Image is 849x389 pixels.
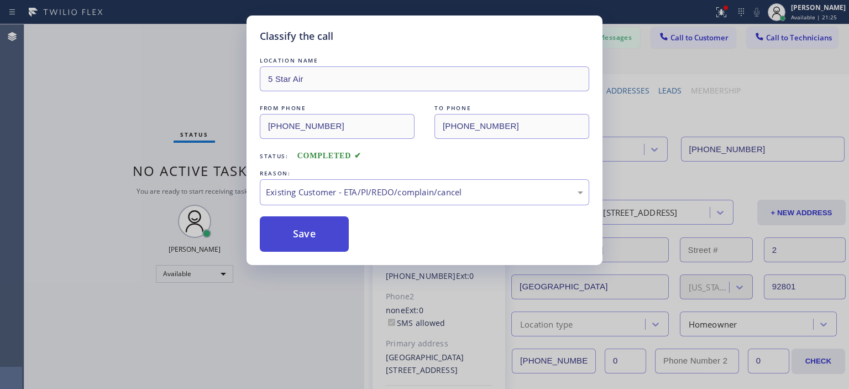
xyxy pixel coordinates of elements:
[260,168,589,179] div: REASON:
[260,114,415,139] input: From phone
[260,102,415,114] div: FROM PHONE
[260,152,289,160] span: Status:
[266,186,583,199] div: Existing Customer - ETA/PI/REDO/complain/cancel
[297,152,361,160] span: COMPLETED
[260,55,589,66] div: LOCATION NAME
[434,102,589,114] div: TO PHONE
[434,114,589,139] input: To phone
[260,216,349,252] button: Save
[260,29,333,44] h5: Classify the call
